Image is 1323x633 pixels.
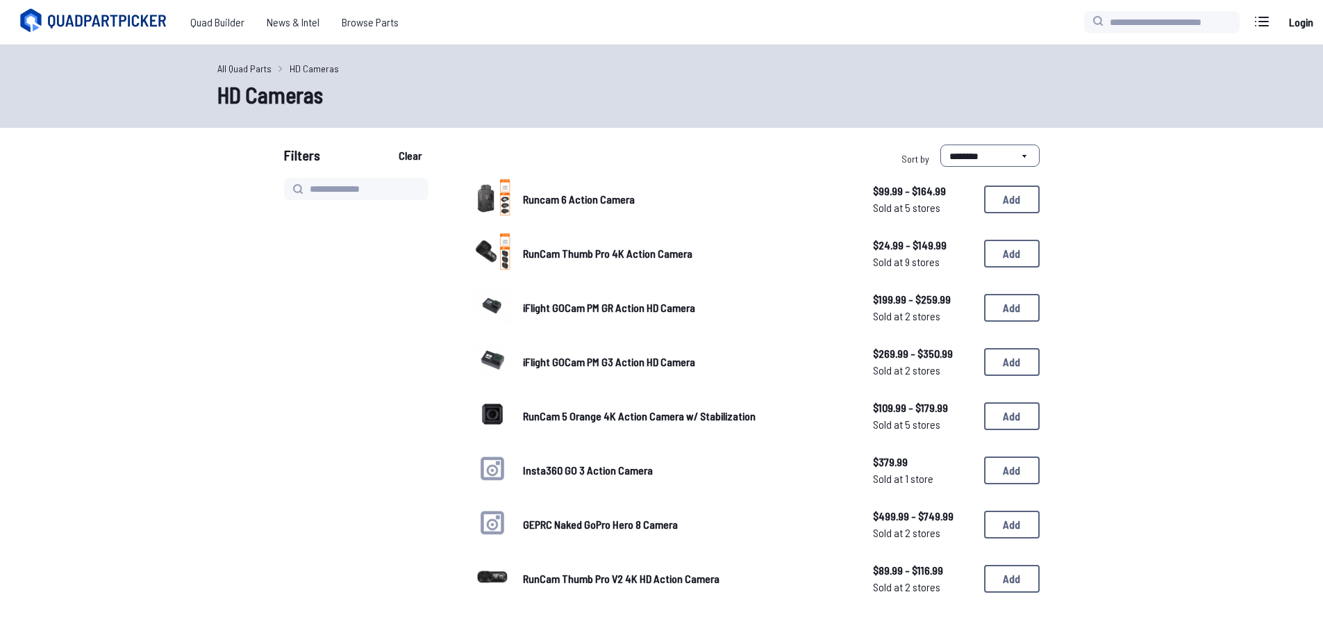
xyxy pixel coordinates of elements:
[901,153,929,165] span: Sort by
[873,199,973,216] span: Sold at 5 stores
[523,301,695,314] span: iFlight GOCam PM GR Action HD Camera
[331,8,410,36] a: Browse Parts
[873,400,973,416] span: $109.99 - $179.99
[217,78,1106,111] h1: HD Cameras
[473,286,512,325] img: image
[523,570,851,587] a: RunCam Thumb Pro V2 4K HD Action Camera
[523,463,653,477] span: Insta360 GO 3 Action Camera
[984,240,1040,268] button: Add
[873,308,973,324] span: Sold at 2 stores
[473,232,512,275] a: image
[217,61,272,76] a: All Quad Parts
[523,462,851,479] a: Insta360 GO 3 Action Camera
[179,8,256,36] a: Quad Builder
[290,61,339,76] a: HD Cameras
[523,408,851,425] a: RunCam 5 Orange 4K Action Camera w/ Stabilization
[523,247,692,260] span: RunCam Thumb Pro 4K Action Camera
[473,340,512,384] a: image
[473,395,512,438] a: image
[984,511,1040,539] button: Add
[940,145,1040,167] select: Sort by
[387,145,433,167] button: Clear
[873,525,973,541] span: Sold at 2 stores
[523,354,851,370] a: iFlight GOCam PM G3 Action HD Camera
[873,508,973,525] span: $499.99 - $749.99
[1284,8,1317,36] a: Login
[873,254,973,270] span: Sold at 9 stores
[873,454,973,470] span: $379.99
[984,186,1040,213] button: Add
[984,294,1040,322] button: Add
[523,245,851,262] a: RunCam Thumb Pro 4K Action Camera
[523,518,678,531] span: GEPRC Naked GoPro Hero 8 Camera
[473,232,512,271] img: image
[284,145,320,172] span: Filters
[473,395,512,434] img: image
[523,355,695,368] span: iFlight GOCam PM G3 Action HD Camera
[873,562,973,579] span: $89.99 - $116.99
[523,516,851,533] a: GEPRC Naked GoPro Hero 8 Camera
[473,286,512,329] a: image
[984,348,1040,376] button: Add
[984,565,1040,593] button: Add
[873,345,973,362] span: $269.99 - $350.99
[523,192,635,206] span: Runcam 6 Action Camera
[523,191,851,208] a: Runcam 6 Action Camera
[473,557,512,596] img: image
[984,457,1040,484] button: Add
[473,178,512,217] img: image
[473,340,512,379] img: image
[873,416,973,433] span: Sold at 5 stores
[523,409,756,422] span: RunCam 5 Orange 4K Action Camera w/ Stabilization
[873,237,973,254] span: $24.99 - $149.99
[873,362,973,379] span: Sold at 2 stores
[984,402,1040,430] button: Add
[523,572,719,585] span: RunCam Thumb Pro V2 4K HD Action Camera
[473,178,512,221] a: image
[873,183,973,199] span: $99.99 - $164.99
[523,299,851,316] a: iFlight GOCam PM GR Action HD Camera
[256,8,331,36] a: News & Intel
[873,579,973,595] span: Sold at 2 stores
[873,291,973,308] span: $199.99 - $259.99
[473,557,512,600] a: image
[873,470,973,487] span: Sold at 1 store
